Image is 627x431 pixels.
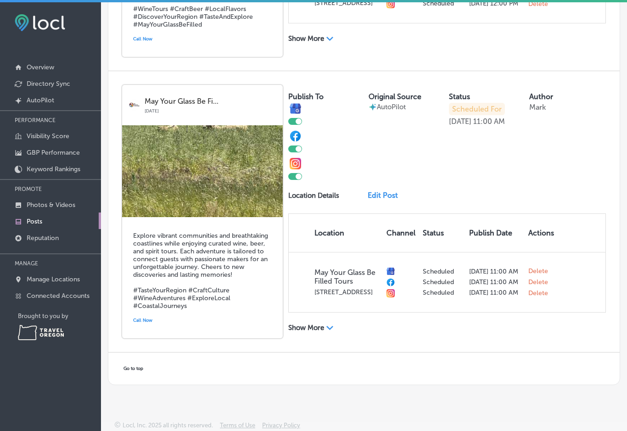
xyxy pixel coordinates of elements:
[27,149,80,157] p: GBP Performance
[289,214,383,252] th: Location
[145,106,276,114] p: [DATE]
[314,288,379,296] p: [STREET_ADDRESS]
[528,267,548,275] span: Delete
[133,232,272,310] h5: Explore vibrant communities and breathtaking coastlines while enjoying curated wine, beer, and sp...
[123,422,213,429] p: Locl, Inc. 2025 all rights reserved.
[123,366,143,371] span: Go to top
[27,292,90,300] p: Connected Accounts
[473,117,505,126] p: 11:00 AM
[528,278,548,286] span: Delete
[27,218,42,225] p: Posts
[27,96,54,104] p: AutoPilot
[449,117,471,126] p: [DATE]
[27,234,59,242] p: Reputation
[449,92,470,101] label: Status
[129,99,140,111] img: logo
[469,289,521,297] p: [DATE] 11:00 AM
[377,103,406,111] p: AutoPilot
[27,80,70,88] p: Directory Sync
[469,278,521,286] p: [DATE] 11:00 AM
[529,92,553,101] label: Author
[368,191,403,200] a: Edit Post
[525,214,558,252] th: Actions
[529,103,546,112] p: Mark
[465,214,525,252] th: Publish Date
[288,34,324,43] p: Show More
[145,97,276,106] p: May Your Glass Be Fi...
[288,324,324,332] p: Show More
[423,278,462,286] p: Scheduled
[27,63,54,71] p: Overview
[18,325,64,340] img: Travel Oregon
[18,313,101,319] p: Brought to you by
[423,268,462,275] p: Scheduled
[122,125,283,217] img: a1725639-11d0-4081-9b65-830ce8901ecfIMG_1992.jpeg
[383,214,419,252] th: Channel
[314,268,379,285] p: May Your Glass Be Filled Tours
[419,214,465,252] th: Status
[288,92,324,101] label: Publish To
[449,103,505,115] p: Scheduled For
[528,289,548,297] span: Delete
[27,275,80,283] p: Manage Locations
[27,132,69,140] p: Visibility Score
[423,289,462,297] p: Scheduled
[369,103,377,111] img: autopilot-icon
[469,268,521,275] p: [DATE] 11:00 AM
[288,191,339,200] p: Location Details
[27,165,80,173] p: Keyword Rankings
[15,14,65,31] img: fda3e92497d09a02dc62c9cd864e3231.png
[369,92,421,101] label: Original Source
[27,201,75,209] p: Photos & Videos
